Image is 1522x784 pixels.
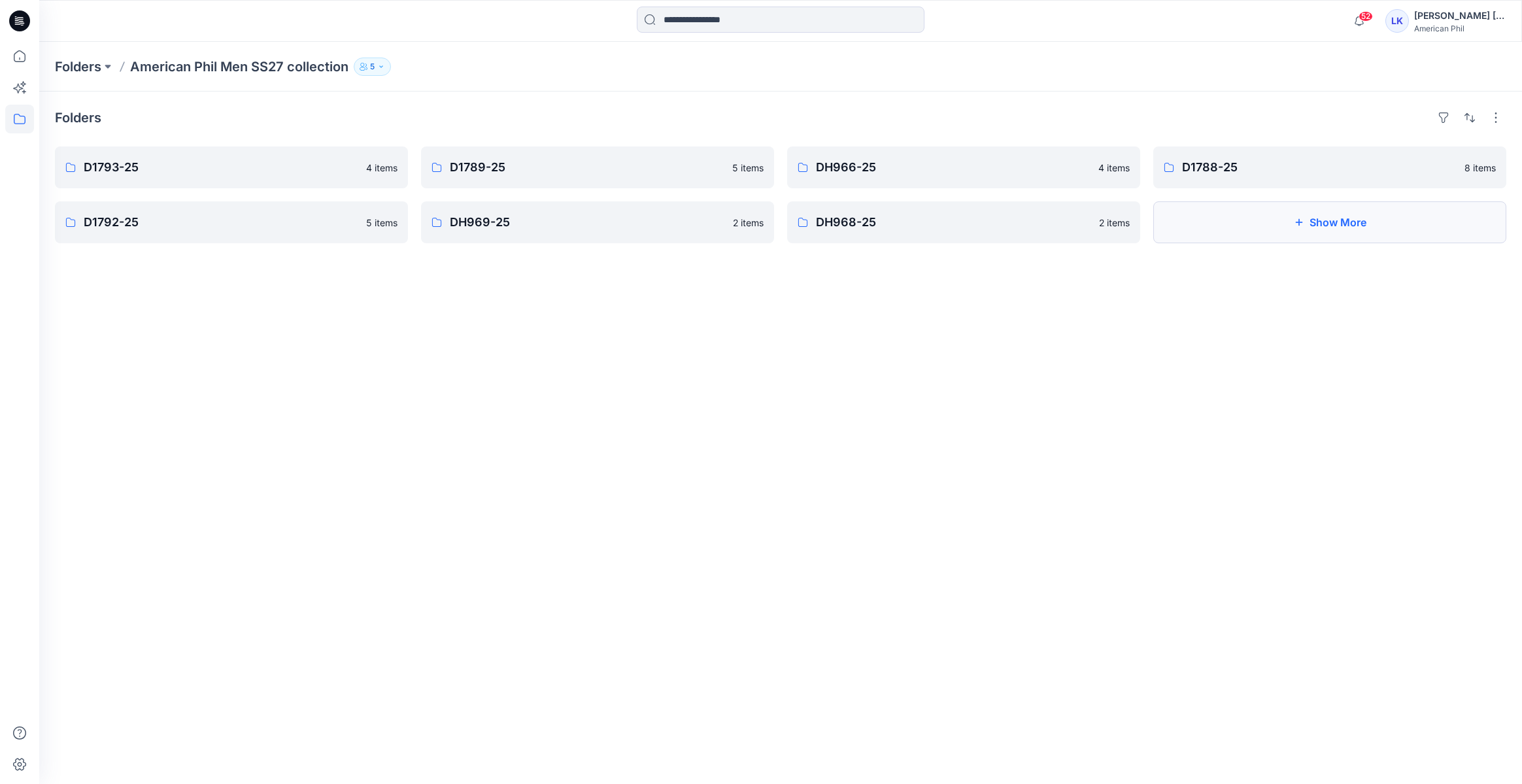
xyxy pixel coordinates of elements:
[1414,8,1506,24] div: [PERSON_NAME] [PERSON_NAME]
[421,201,774,243] a: DH969-252 items
[1414,24,1506,33] div: American Phil
[816,158,1091,177] p: DH966-25
[366,161,397,175] p: 4 items
[733,216,764,230] p: 2 items
[1182,158,1457,177] p: D1788-25
[84,213,358,231] p: D1792-25
[1359,11,1373,22] span: 52
[370,60,375,74] p: 5
[55,146,408,188] a: D1793-254 items
[1385,9,1409,33] div: LK
[450,158,724,177] p: D1789-25
[354,58,391,76] button: 5
[1153,201,1506,243] button: Show More
[1153,146,1506,188] a: D1788-258 items
[55,58,101,76] a: Folders
[1464,161,1496,175] p: 8 items
[1099,216,1130,230] p: 2 items
[1098,161,1130,175] p: 4 items
[366,216,397,230] p: 5 items
[732,161,764,175] p: 5 items
[130,58,348,76] p: American Phil Men SS27 collection
[787,146,1140,188] a: DH966-254 items
[421,146,774,188] a: D1789-255 items
[816,213,1091,231] p: DH968-25
[787,201,1140,243] a: DH968-252 items
[450,213,725,231] p: DH969-25
[84,158,358,177] p: D1793-25
[55,110,101,126] h4: Folders
[55,201,408,243] a: D1792-255 items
